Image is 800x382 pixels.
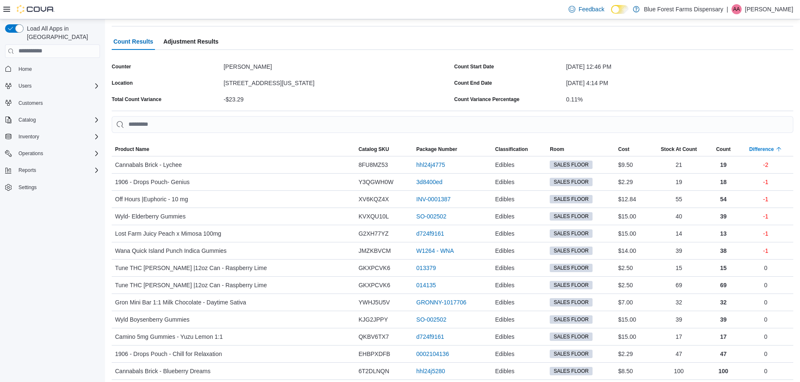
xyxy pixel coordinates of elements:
[550,315,592,324] span: SALES FLOOR
[720,160,727,170] p: 19
[550,195,592,203] span: SALES FLOOR
[18,83,31,89] span: Users
[732,4,742,14] div: Adwoa Ankuma
[495,314,514,325] span: Edibles
[553,213,588,220] span: SALES FLOOR
[553,281,588,289] span: SALES FLOOR
[550,350,592,358] span: SALES FLOOR
[716,146,731,153] span: Count
[550,178,592,186] span: SALES FLOOR
[359,211,389,221] span: KVXQU10L
[649,346,709,362] div: 47
[15,81,100,91] span: Users
[495,332,514,342] span: Edibles
[764,314,767,325] p: 0
[15,182,100,192] span: Settings
[495,263,514,273] span: Edibles
[649,242,709,259] div: 39
[454,96,519,103] div: Count Variance Percentage
[550,367,592,375] span: SALES FLOOR
[733,4,740,14] span: AA
[18,184,37,191] span: Settings
[495,246,514,256] span: Edibles
[553,230,588,237] span: SALES FLOOR
[15,148,47,159] button: Operations
[764,366,767,376] p: 0
[615,311,649,328] div: $15.00
[553,195,588,203] span: SALES FLOOR
[720,263,727,273] p: 15
[649,156,709,173] div: 21
[546,143,615,156] button: Room
[495,146,528,153] span: Classification
[115,160,182,170] span: Cannabals Brick - Lychee
[18,117,36,123] span: Catalog
[764,280,767,290] p: 0
[615,143,649,156] button: Cost
[115,263,267,273] span: Tune THC [PERSON_NAME] |12oz Can - Raspberry Lime
[2,97,103,109] button: Customers
[15,98,46,108] a: Customers
[553,299,588,306] span: SALES FLOOR
[112,116,793,133] input: This is a search bar. As you type, the results lower in the page will automatically filter.
[550,146,564,153] span: Room
[720,229,727,239] p: 13
[566,93,793,103] div: 0.11%
[15,165,39,175] button: Reports
[565,1,608,18] a: Feedback
[15,115,100,125] span: Catalog
[115,194,188,204] span: Off Hours |Euphoric - 10 mg
[115,297,246,307] span: Gron Mini Bar 1:1 Milk Chocolate - Daytime Sativa
[615,363,649,379] div: $8.50
[495,211,514,221] span: Edibles
[649,363,709,379] div: 100
[649,174,709,190] div: 19
[2,148,103,159] button: Operations
[416,297,466,307] a: GRONNY-1017706
[649,277,709,294] div: 69
[115,366,210,376] span: Cannabals Brick - Blueberry Dreams
[649,260,709,276] div: 15
[615,225,649,242] div: $15.00
[618,146,630,153] span: Cost
[550,281,592,289] span: SALES FLOOR
[745,4,793,14] p: [PERSON_NAME]
[223,60,451,70] div: [PERSON_NAME]
[566,76,793,86] div: [DATE] 4:14 PM
[661,146,697,153] span: Stock At Count
[2,63,103,75] button: Home
[763,160,768,170] p: -2
[764,349,767,359] p: 0
[223,93,451,103] div: -$23.29
[112,143,355,156] button: Product Name
[738,143,793,156] button: Difference
[359,194,389,204] span: XV6KQZ4X
[416,160,445,170] a: hhl24j4775
[763,246,768,256] p: -1
[720,332,727,342] p: 17
[720,194,727,204] p: 54
[553,161,588,169] span: SALES FLOOR
[644,4,723,14] p: Blue Forest Farms Dispensary
[113,33,153,50] span: Count Results
[615,346,649,362] div: $2.29
[416,366,445,376] a: hhl24j5280
[112,80,133,86] label: Location
[359,160,388,170] span: 8FU8MZ53
[359,177,393,187] span: Y3QGWH0W
[115,229,221,239] span: Lost Farm Juicy Peach x Mimosa 100mg
[15,98,100,108] span: Customers
[708,143,738,156] button: Count
[454,63,494,70] label: Count Start Date
[454,80,492,86] label: Count End Date
[495,366,514,376] span: Edibles
[495,280,514,290] span: Edibles
[649,311,709,328] div: 39
[15,64,100,74] span: Home
[495,177,514,187] span: Edibles
[720,246,727,256] p: 38
[15,148,100,159] span: Operations
[615,191,649,208] div: $12.84
[112,63,131,70] label: Counter
[749,146,774,153] span: Difference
